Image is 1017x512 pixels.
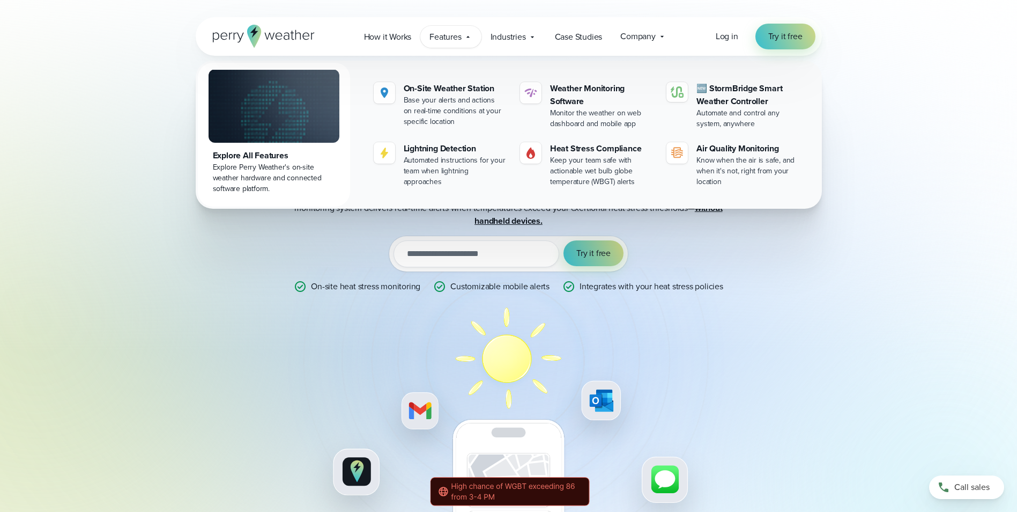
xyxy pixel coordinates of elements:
[755,24,815,49] a: Try it free
[429,31,461,43] span: Features
[546,26,612,48] a: Case Studies
[524,147,537,159] img: Gas.svg
[213,162,335,194] div: Explore Perry Weather's on-site weather hardware and connected software platform.
[563,240,623,266] button: Try it free
[355,26,421,48] a: How it Works
[516,78,658,134] a: Weather Monitoring Software Monitor the weather on web dashboard and mobile app
[550,142,654,155] div: Heat Stress Compliance
[671,147,684,159] img: aqi-icon.svg
[369,138,511,192] a: Lightning Detection Automated instructions for your team when lightning approaches
[550,155,654,187] div: Keep your team safe with actionable wet bulb globe temperature (WBGT) alerts
[474,202,722,227] strong: without handheld devices.
[696,142,800,155] div: Air Quality Monitoring
[369,78,511,131] a: On-Site Weather Station Base your alerts and actions on real-time conditions at your specific loc...
[662,78,804,134] a: 🆕 StormBridge Smart Weather Controller Automate and control any system, anywhere
[580,280,723,293] p: Integrates with your heat stress policies
[311,280,420,293] p: On-site heat stress monitoring
[662,138,804,192] a: Air Quality Monitoring Know when the air is safe, and when it's not, right from your location
[929,476,1004,499] a: Call sales
[516,138,658,192] a: Heat Stress Compliance Keep your team safe with actionable wet bulb globe temperature (WBGT) alerts
[954,481,990,494] span: Call sales
[716,30,738,43] a: Log in
[696,155,800,187] div: Know when the air is safe, and when it's not, right from your location
[696,108,800,129] div: Automate and control any system, anywhere
[378,147,391,159] img: lightning-icon.svg
[696,82,800,108] div: 🆕 StormBridge Smart Weather Controller
[378,86,391,99] img: Location.svg
[555,31,603,43] span: Case Studies
[213,149,335,162] div: Explore All Features
[404,95,507,127] div: Base your alerts and actions on real-time conditions at your specific location
[550,108,654,129] div: Monitor the weather on web dashboard and mobile app
[491,31,526,43] span: Industries
[768,30,803,43] span: Try it free
[716,30,738,42] span: Log in
[550,82,654,108] div: Weather Monitoring Software
[576,247,611,260] span: Try it free
[364,31,412,43] span: How it Works
[404,155,507,187] div: Automated instructions for your team when lightning approaches
[450,280,550,293] p: Customizable mobile alerts
[524,86,537,99] img: software-icon.svg
[404,82,507,95] div: On-Site Weather Station
[404,142,507,155] div: Lightning Detection
[671,86,684,98] img: stormbridge-icon-V6.svg
[198,63,350,207] a: Explore All Features Explore Perry Weather's on-site weather hardware and connected software plat...
[620,30,656,43] span: Company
